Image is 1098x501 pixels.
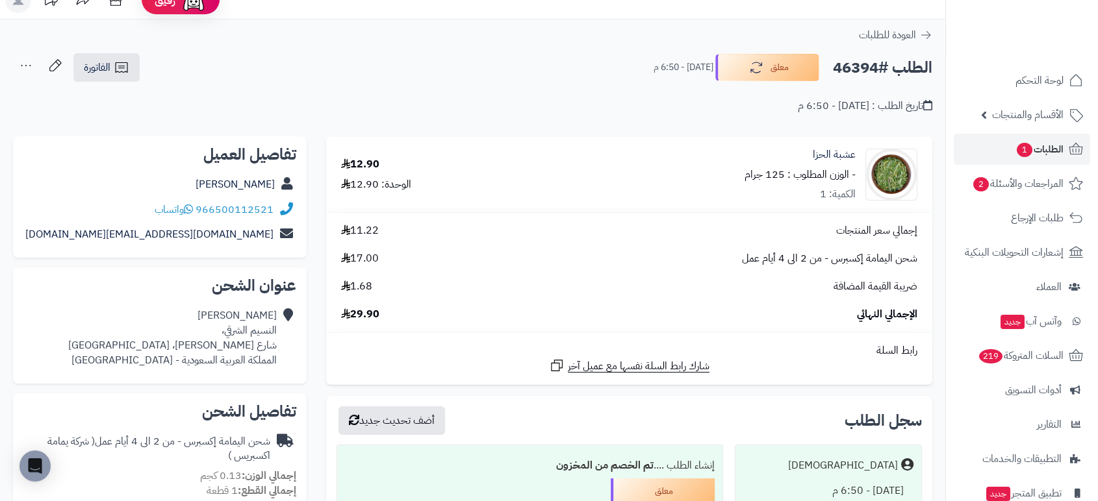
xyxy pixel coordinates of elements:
[1010,10,1086,37] img: logo-2.png
[196,202,274,217] a: 966500112521
[999,312,1062,330] span: وآتس آب
[859,27,916,43] span: العودة للطلبات
[715,54,819,81] button: معلق
[788,458,898,473] div: [DEMOGRAPHIC_DATA]
[238,483,296,498] strong: إجمالي القطع:
[798,99,932,114] div: تاريخ الطلب : [DATE] - 6:50 م
[973,177,989,191] span: 2
[23,404,296,419] h2: تفاصيل الشحن
[954,202,1090,234] a: طلبات الإرجاع
[338,406,445,435] button: أضف تحديث جديد
[341,223,379,238] span: 11.22
[341,251,379,266] span: 17.00
[979,349,1002,363] span: 219
[341,157,379,172] div: 12.90
[155,202,193,217] a: واتساب
[549,358,709,374] a: شارك رابط السلة نفسها مع عميل آخر
[954,134,1090,165] a: الطلبات1
[954,340,1090,371] a: السلات المتروكة219
[23,434,270,464] div: شحن اليمامة إكسبرس - من 2 الى 4 أيام عمل
[1015,140,1064,158] span: الطلبات
[23,278,296,293] h2: عنوان الشحن
[73,53,140,82] a: الفاتورة
[845,413,922,428] h3: سجل الطلب
[954,271,1090,302] a: العملاء
[972,175,1064,193] span: المراجعات والأسئلة
[341,307,379,322] span: 29.90
[742,251,917,266] span: شحن اليمامة إكسبرس - من 2 الى 4 أيام عمل
[25,226,274,242] a: [DOMAIN_NAME][EMAIL_ADDRESS][DOMAIN_NAME]
[745,167,856,182] small: - الوزن المطلوب : 125 جرام
[196,177,275,192] a: [PERSON_NAME]
[1017,143,1032,157] span: 1
[568,359,709,374] span: شارك رابط السلة نفسها مع عميل آخر
[836,223,917,238] span: إجمالي سعر المنتجات
[207,483,296,498] small: 1 قطعة
[341,279,372,294] span: 1.68
[986,487,1010,501] span: جديد
[1001,315,1025,329] span: جديد
[866,149,917,201] img: 1692465902-Al%20Haza-90x90.jpg
[1037,415,1062,434] span: التقارير
[833,55,932,81] h2: الطلب #46394
[200,468,296,483] small: 0.13 كجم
[654,61,713,74] small: [DATE] - 6:50 م
[23,147,296,162] h2: تفاصيل العميل
[954,443,1090,474] a: التطبيقات والخدمات
[68,308,277,367] div: [PERSON_NAME] النسيم الشرقي، شارع [PERSON_NAME]، [GEOGRAPHIC_DATA] المملكة العربية السعودية - [GE...
[84,60,110,75] span: الفاتورة
[341,177,411,192] div: الوحدة: 12.90
[982,450,1062,468] span: التطبيقات والخدمات
[857,307,917,322] span: الإجمالي النهائي
[954,237,1090,268] a: إشعارات التحويلات البنكية
[331,343,927,358] div: رابط السلة
[954,65,1090,96] a: لوحة التحكم
[1036,278,1062,296] span: العملاء
[813,147,856,162] a: عشبة الحزا
[47,434,270,464] span: ( شركة يمامة اكسبريس )
[859,27,932,43] a: العودة للطلبات
[345,453,715,478] div: إنشاء الطلب ....
[834,279,917,294] span: ضريبة القيمة المضافة
[1015,71,1064,90] span: لوحة التحكم
[954,168,1090,199] a: المراجعات والأسئلة2
[820,187,856,202] div: الكمية: 1
[1011,209,1064,227] span: طلبات الإرجاع
[242,468,296,483] strong: إجمالي الوزن:
[954,374,1090,406] a: أدوات التسويق
[19,450,51,482] div: Open Intercom Messenger
[965,243,1064,262] span: إشعارات التحويلات البنكية
[954,306,1090,337] a: وآتس آبجديد
[556,458,654,473] b: تم الخصم من المخزون
[1005,381,1062,399] span: أدوات التسويق
[992,106,1064,124] span: الأقسام والمنتجات
[978,347,1064,365] span: السلات المتروكة
[954,409,1090,440] a: التقارير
